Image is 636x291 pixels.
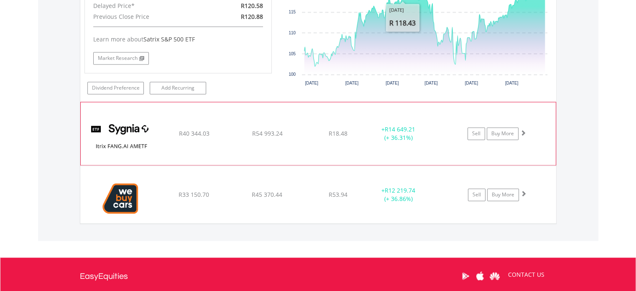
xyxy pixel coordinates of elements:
[488,263,502,289] a: Huawei
[143,35,195,43] span: Satrix S&P 500 ETF
[367,186,430,203] div: + (+ 36.86%)
[386,81,399,85] text: [DATE]
[87,11,209,22] div: Previous Close Price
[305,81,318,85] text: [DATE]
[93,52,149,64] a: Market Research
[424,81,438,85] text: [DATE]
[505,81,519,85] text: [DATE]
[329,191,347,198] span: R53.94
[241,2,263,10] span: R120.58
[465,81,478,85] text: [DATE]
[252,129,282,137] span: R54 993.24
[289,72,296,77] text: 100
[467,127,485,140] a: Sell
[179,191,209,198] span: R33 150.70
[93,35,263,44] div: Learn more about
[241,13,263,21] span: R120.88
[473,263,488,289] a: Apple
[458,263,473,289] a: Google Play
[487,188,519,201] a: Buy More
[85,113,157,163] img: EQU.ZA.SYFANG.png
[345,81,359,85] text: [DATE]
[87,82,144,94] a: Dividend Preference
[252,191,282,198] span: R45 370.44
[385,186,415,194] span: R12 219.74
[367,125,429,142] div: + (+ 36.31%)
[487,127,519,140] a: Buy More
[150,82,206,94] a: Add Recurring
[289,10,296,14] text: 115
[179,129,209,137] span: R40 344.03
[289,31,296,35] text: 110
[329,129,347,137] span: R18.48
[468,188,485,201] a: Sell
[84,176,156,221] img: EQU.ZA.WBC.png
[289,52,296,56] text: 105
[502,263,550,286] a: CONTACT US
[385,125,415,133] span: R14 649.21
[87,0,209,11] div: Delayed Price*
